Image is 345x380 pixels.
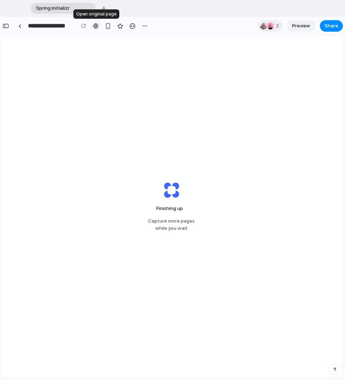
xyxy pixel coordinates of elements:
[73,9,119,19] div: Open original page
[325,22,338,30] span: Share
[151,205,192,212] span: Finishing up
[31,3,96,14] div: Spring Initializr
[287,20,316,32] a: Preview
[33,5,84,12] span: Spring Initializr
[320,20,343,32] button: Share
[292,22,310,30] span: Preview
[276,22,281,30] span: 2
[148,218,195,232] span: Capture more pages while you wait
[258,20,282,32] div: 2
